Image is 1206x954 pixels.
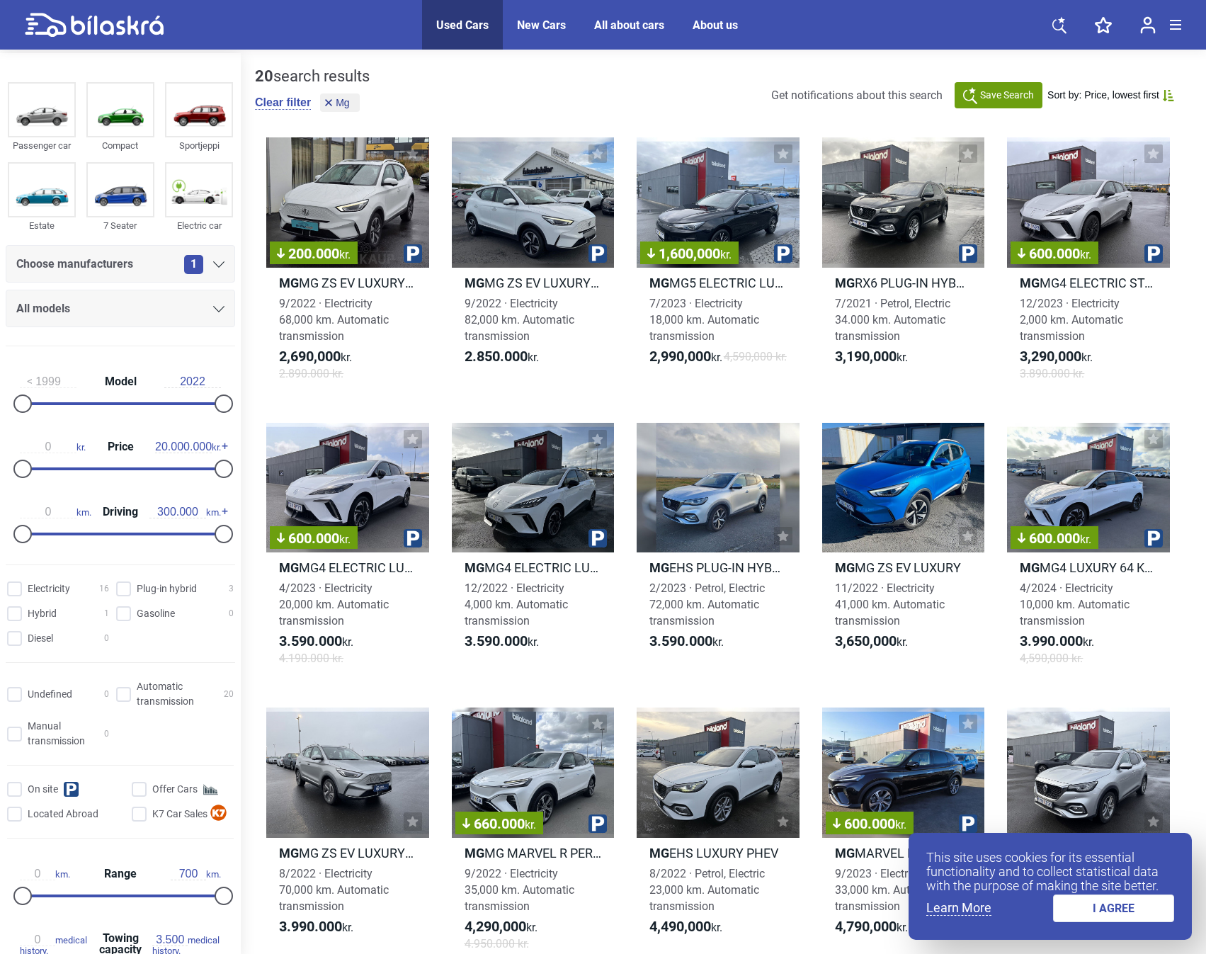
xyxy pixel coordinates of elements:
span: 4/2024 · Electricity 10,000 km. Automatic transmission [1020,581,1130,628]
h2: MG ZS EV LUXURY 50KWH [452,275,615,291]
button: Sort by: Price, lowest first [1047,89,1174,101]
span: 2/2023 · Petrol, Electric 72,000 km. Automatic transmission [649,581,765,628]
span: All models [16,299,70,319]
span: Get notifications about this search [771,89,943,102]
span: kr. [1020,348,1093,365]
a: I AGREE [1053,895,1175,922]
font: 200.000 [288,245,351,262]
span: On site [28,782,58,797]
span: kr. [1080,248,1091,261]
a: 600.000kr.MgMG4 LUXURY 64 KWH4/2024 · Electricity10,000 km. Automatic transmission3.990.000kr.4,5... [1007,423,1170,680]
span: kr. [279,919,353,936]
a: All about cars [594,18,664,32]
font: 600.000 [1029,530,1091,547]
b: Mg [465,560,484,575]
span: Sort by: Price, lowest first [1047,89,1159,101]
h2: MG4 ELECTRIC LUXURY 64KWH [452,560,615,576]
span: kr. [465,348,539,365]
h2: RX6 PLUG-IN HYBRID LUXURY [822,275,985,291]
span: Diesel [28,631,53,646]
b: 3,190,000 [835,348,897,365]
span: kr. [835,633,908,650]
span: 9/2023 · Electricity 33,000 km. Automatic transmission [835,867,945,913]
a: 600.000kr.MgMG4 ELECTRIC LUXURY 64KWH4/2023 · Electricity20,000 km. Automatic transmission3.590.0... [266,423,429,680]
div: Sportjeppi [165,137,233,154]
b: 3.590.000 [465,632,528,649]
h2: MG MARVEL R PERFORMANCE 70KWH [452,845,615,861]
span: kr. [339,248,351,261]
b: Mg [835,846,855,861]
a: MgMG4 ELECTRIC LUXURY 64KWH12/2022 · Electricity4,000 km. Automatic transmission3.590.000kr. [452,423,615,680]
span: 1 [104,606,109,621]
button: Clear filter [255,96,311,110]
h2: MG4 LUXURY 64 KWH [1007,560,1170,576]
span: kr. [895,818,906,831]
span: kr. [1020,633,1094,650]
span: kr. [835,919,908,936]
span: 11/2022 · Electricity 41,000 km. Automatic transmission [835,581,945,628]
b: 2,990,000 [649,348,711,365]
a: MgMG ZS EV LUXURY11/2022 · Electricity41,000 km. Automatic transmission3,650,000kr. [822,423,985,680]
b: Mg [1020,276,1040,290]
span: 8/2022 · Petrol, Electric 23,000 km. Automatic transmission [649,867,765,913]
h2: MG ZS EV LUXURY 50 KWH [266,275,429,291]
span: kr. [649,633,724,650]
span: 4,590,000 kr. [1020,650,1083,666]
img: user-login.svg [1140,16,1156,34]
span: 7/2023 · Electricity 18,000 km. Automatic transmission [649,297,759,343]
h2: MG5 ELECTRIC LUXURY 61KWH [637,275,800,291]
b: Mg [465,846,484,861]
span: 9/2022 · Electricity 68,000 km. Automatic transmission [279,297,389,343]
span: 12/2023 · Electricity 2,000 km. Automatic transmission [1020,297,1123,343]
b: Mg [835,560,855,575]
b: 3.590.000 [279,632,342,649]
span: kr. [465,633,539,650]
span: Model [101,376,140,387]
font: 600.000 [1029,245,1091,262]
b: Mg [835,276,855,290]
b: 4,490,000 [649,918,711,935]
b: 3.590.000 [649,632,712,649]
img: parking.png [588,529,607,547]
a: Learn More [926,901,991,916]
b: Mg [279,560,299,575]
span: kr. [720,248,732,261]
b: 3,290,000 [1020,348,1081,365]
b: 3,650,000 [835,632,897,649]
div: New Cars [517,18,566,32]
span: Electricity [28,581,70,596]
span: Automatic transmission [137,679,224,709]
button: Mg [320,93,359,112]
span: 3.890.000 kr. [1020,365,1084,382]
span: kr. [279,348,352,365]
span: Plug-in hybrid [137,581,197,596]
a: MgEHS PLUG-IN HYBRID2/2023 · Petrol, Electric72,000 km. Automatic transmission3.590.000kr. [637,423,800,680]
img: parking.png [959,814,977,833]
span: 0 [229,606,234,621]
a: MgRX6 PLUG-IN HYBRID LUXURY7/2021 · Petrol, Electric34.000 km. Automatic transmission3,190,000kr. [822,137,985,394]
img: parking.png [1144,529,1163,547]
b: Mg [1020,560,1040,575]
span: 1 [184,255,203,274]
span: kr. [649,919,722,936]
div: Estate [8,217,76,234]
span: 8/2022 · Electricity 70,000 km. Automatic transmission [279,867,389,913]
b: Mg [649,276,669,290]
div: Passenger car [8,137,76,154]
span: Price [104,441,137,453]
span: kr. [465,919,537,936]
span: 4.950.000 kr. [465,936,529,952]
font: 600.000 [288,530,351,547]
a: Used Cars [436,18,489,32]
span: kr. [1080,533,1091,546]
b: Mg [649,560,669,575]
span: 9/2022 · Electricity 82,000 km. Automatic transmission [465,297,574,343]
h2: EHS PLUG-IN HYBRID [637,560,800,576]
div: search results [255,67,370,86]
a: 200.000kr.MgMG ZS EV LUXURY 50 KWH9/2022 · Electricity68,000 km. Automatic transmission2,690,000k... [266,137,429,394]
span: kr. [649,348,722,365]
a: MgMG ZS EV LUXURY 50KWH9/2022 · Electricity82,000 km. Automatic transmission2.850.000kr. [452,137,615,394]
span: Choose manufacturers [16,254,133,274]
span: Manual transmission [28,719,104,749]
